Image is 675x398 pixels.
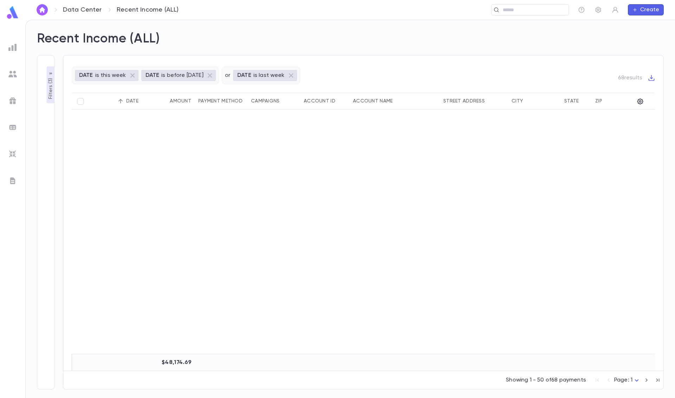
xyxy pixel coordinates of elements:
div: City [512,98,523,104]
p: Filters ( 3 ) [47,77,54,99]
img: imports_grey.530a8a0e642e233f2baf0ef88e8c9fcb.svg [8,150,17,158]
img: reports_grey.c525e4749d1bce6a11f5fe2a8de1b229.svg [8,43,17,52]
p: or [225,72,230,79]
img: batches_grey.339ca447c9d9533ef1741baa751efc33.svg [8,123,17,132]
p: DATE [146,72,160,79]
h2: Recent Income (ALL) [37,31,160,47]
img: students_grey.60c7aba0da46da39d6d829b817ac14fc.svg [8,70,17,78]
div: Amount [170,98,191,104]
a: Data Center [63,6,102,14]
span: Page: 1 [614,377,632,383]
div: DATEis last week [233,70,297,81]
div: $48,174.69 [142,354,195,371]
div: Account ID [304,98,335,104]
p: is this week [95,72,126,79]
div: DATEis this week [75,70,139,81]
div: Street Address [443,98,485,104]
img: campaigns_grey.99e729a5f7ee94e3726e6486bddda8f1.svg [8,97,17,105]
p: Showing 1 - 50 of 68 payments [506,377,586,384]
div: Account Name [353,98,393,104]
img: home_white.a664292cf8c1dea59945f0da9f25487c.svg [38,7,46,13]
div: State [564,98,579,104]
p: DATE [79,72,93,79]
p: is last week [253,72,285,79]
div: Page: 1 [614,375,641,386]
button: Filters (3) [46,67,55,104]
p: is before [DATE] [161,72,204,79]
div: Date [126,98,139,104]
div: DATEis before [DATE] [141,70,216,81]
p: DATE [237,72,251,79]
img: logo [6,6,20,19]
button: Sort [115,95,126,107]
div: Campaigns [251,98,280,104]
div: Payment Method [198,98,243,104]
img: letters_grey.7941b92b52307dd3b8a917253454ce1c.svg [8,177,17,185]
p: Recent Income (ALL) [117,6,179,14]
div: Zip [595,98,602,104]
p: 68 results [618,74,642,81]
button: Create [628,4,664,15]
